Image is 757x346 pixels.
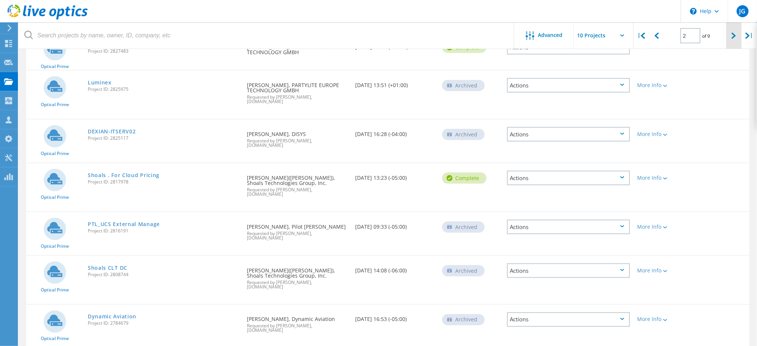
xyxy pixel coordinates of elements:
span: Project ID: 2825117 [88,136,239,140]
span: Optical Prime [41,288,69,292]
div: More Info [637,268,688,273]
span: Optical Prime [41,195,69,200]
div: Actions [507,263,630,278]
div: Actions [507,220,630,234]
a: Shoals CLT DC [88,265,127,271]
div: [PERSON_NAME], DISYS [243,120,352,155]
div: [PERSON_NAME], Pilot [PERSON_NAME] [243,212,352,248]
div: [PERSON_NAME]([PERSON_NAME]), Shoals Technologies Group, Inc. [243,163,352,204]
a: Shoals . For Cloud Pricing [88,173,159,178]
svg: \n [690,8,697,15]
div: Archived [442,222,485,233]
span: Project ID: 2817978 [88,180,239,184]
div: | [634,22,649,49]
div: More Info [637,175,688,180]
div: [DATE] 16:28 (-04:00) [352,120,438,144]
span: Optical Prime [41,151,69,156]
span: Requested by [PERSON_NAME], [DOMAIN_NAME] [247,280,348,289]
a: DEXIAN-ITSERV02 [88,129,136,134]
span: Optical Prime [41,102,69,107]
a: Luminex [88,80,112,85]
div: [PERSON_NAME], Dynamic Aviation [243,305,352,340]
div: [DATE] 13:51 (+01:00) [352,71,438,95]
span: Project ID: 2825975 [88,87,239,92]
div: [PERSON_NAME]([PERSON_NAME]), Shoals Technologies Group, Inc. [243,256,352,297]
div: More Info [637,224,688,229]
span: Project ID: 2827483 [88,49,239,53]
div: Archived [442,265,485,277]
div: More Info [637,83,688,88]
span: JG [739,8,746,14]
div: [DATE] 09:33 (-05:00) [352,212,438,237]
div: Complete [442,173,487,184]
a: Dynamic Aviation [88,314,136,319]
span: Requested by [PERSON_NAME], [DOMAIN_NAME] [247,95,348,104]
span: Project ID: 2808744 [88,272,239,277]
a: Live Optics Dashboard [7,16,88,21]
span: Project ID: 2784679 [88,321,239,326]
input: Search projects by name, owner, ID, company, etc [19,22,515,49]
span: Optical Prime [41,337,69,341]
span: Requested by [PERSON_NAME], [DOMAIN_NAME] [247,324,348,333]
div: [PERSON_NAME], PARTYLITE EUROPE TECHNOLOGY GMBH [243,71,352,111]
a: PTL_UCS External Manage [88,222,160,227]
div: Actions [507,127,630,142]
span: Optical Prime [41,244,69,248]
span: Requested by [PERSON_NAME], [DOMAIN_NAME] [247,231,348,240]
div: | [742,22,757,49]
span: Advanced [538,33,563,38]
div: Actions [507,78,630,93]
div: [DATE] 14:08 (-06:00) [352,256,438,281]
div: Actions [507,312,630,327]
span: of 9 [702,33,710,39]
div: More Info [637,132,688,137]
div: [DATE] 13:23 (-05:00) [352,163,438,188]
div: Archived [442,80,485,91]
span: Requested by [PERSON_NAME], [DOMAIN_NAME] [247,188,348,197]
span: Requested by [PERSON_NAME], [DOMAIN_NAME] [247,139,348,148]
div: Archived [442,129,485,140]
div: Archived [442,314,485,325]
div: [DATE] 16:53 (-05:00) [352,305,438,330]
div: More Info [637,317,688,322]
div: Actions [507,171,630,185]
span: Optical Prime [41,64,69,69]
span: Project ID: 2816191 [88,229,239,233]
